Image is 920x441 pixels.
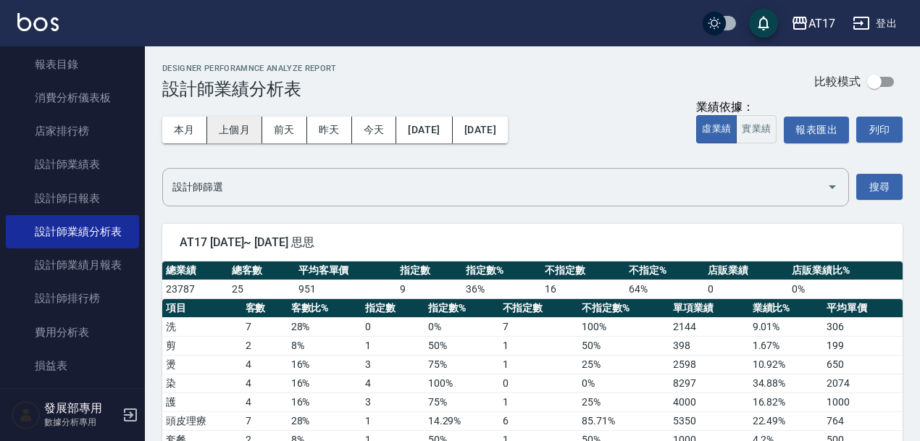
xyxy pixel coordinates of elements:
[12,400,41,429] img: Person
[669,374,749,392] td: 8297
[242,392,288,411] td: 4
[425,392,499,411] td: 75 %
[814,74,861,89] p: 比較模式
[578,355,669,374] td: 25 %
[823,299,903,318] th: 平均單價
[823,392,903,411] td: 1000
[162,336,242,355] td: 剪
[162,411,242,430] td: 頭皮理療
[352,117,397,143] button: 今天
[396,117,452,143] button: [DATE]
[307,117,352,143] button: 昨天
[295,261,396,280] th: 平均客單價
[6,148,139,181] a: 設計師業績表
[162,261,903,299] table: a dense table
[425,317,499,336] td: 0 %
[288,336,362,355] td: 8 %
[6,81,139,114] a: 消費分析儀表板
[396,261,462,280] th: 指定數
[823,336,903,355] td: 199
[823,374,903,392] td: 2074
[288,392,362,411] td: 16 %
[696,100,777,115] div: 業績依據：
[361,374,424,392] td: 4
[242,411,288,430] td: 7
[228,261,294,280] th: 總客數
[499,336,579,355] td: 1
[162,317,242,336] td: 洗
[262,117,307,143] button: 前天
[288,317,362,336] td: 28 %
[856,174,903,201] button: 搜尋
[242,336,288,355] td: 2
[578,374,669,392] td: 0 %
[6,114,139,148] a: 店家排行榜
[425,299,499,318] th: 指定數%
[823,411,903,430] td: 764
[541,280,625,298] td: 16
[425,411,499,430] td: 14.29 %
[821,175,844,198] button: Open
[785,9,841,38] button: AT17
[425,336,499,355] td: 50 %
[749,317,824,336] td: 9.01 %
[462,261,541,280] th: 指定數%
[788,261,903,280] th: 店販業績比%
[578,317,669,336] td: 100 %
[749,299,824,318] th: 業績比%
[361,317,424,336] td: 0
[788,280,903,298] td: 0 %
[396,280,462,298] td: 9
[499,411,579,430] td: 6
[162,355,242,374] td: 燙
[162,79,337,99] h3: 設計師業績分析表
[784,117,849,143] button: 報表匯出
[499,299,579,318] th: 不指定數
[749,411,824,430] td: 22.49 %
[361,355,424,374] td: 3
[361,411,424,430] td: 1
[162,280,228,298] td: 23787
[361,336,424,355] td: 1
[169,175,821,200] input: 選擇設計師
[499,355,579,374] td: 1
[6,48,139,81] a: 報表目錄
[669,355,749,374] td: 2598
[17,13,59,31] img: Logo
[242,299,288,318] th: 客數
[6,316,139,349] a: 費用分析表
[499,374,579,392] td: 0
[228,280,294,298] td: 25
[823,317,903,336] td: 306
[180,235,885,250] span: AT17 [DATE]~ [DATE] 思思
[242,317,288,336] td: 7
[749,336,824,355] td: 1.67 %
[44,401,118,416] h5: 發展部專用
[823,355,903,374] td: 650
[669,336,749,355] td: 398
[6,282,139,315] a: 設計師排行榜
[669,411,749,430] td: 5350
[625,261,704,280] th: 不指定%
[669,392,749,411] td: 4000
[6,215,139,248] a: 設計師業績分析表
[6,349,139,382] a: 損益表
[749,374,824,392] td: 34.88 %
[578,411,669,430] td: 85.71 %
[541,261,625,280] th: 不指定數
[499,392,579,411] td: 1
[625,280,704,298] td: 64 %
[295,280,396,298] td: 951
[736,115,777,143] button: 實業績
[207,117,262,143] button: 上個月
[578,336,669,355] td: 50 %
[6,182,139,215] a: 設計師日報表
[578,392,669,411] td: 25 %
[361,299,424,318] th: 指定數
[288,411,362,430] td: 28 %
[162,117,207,143] button: 本月
[288,355,362,374] td: 16 %
[704,280,788,298] td: 0
[499,317,579,336] td: 7
[578,299,669,318] th: 不指定數%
